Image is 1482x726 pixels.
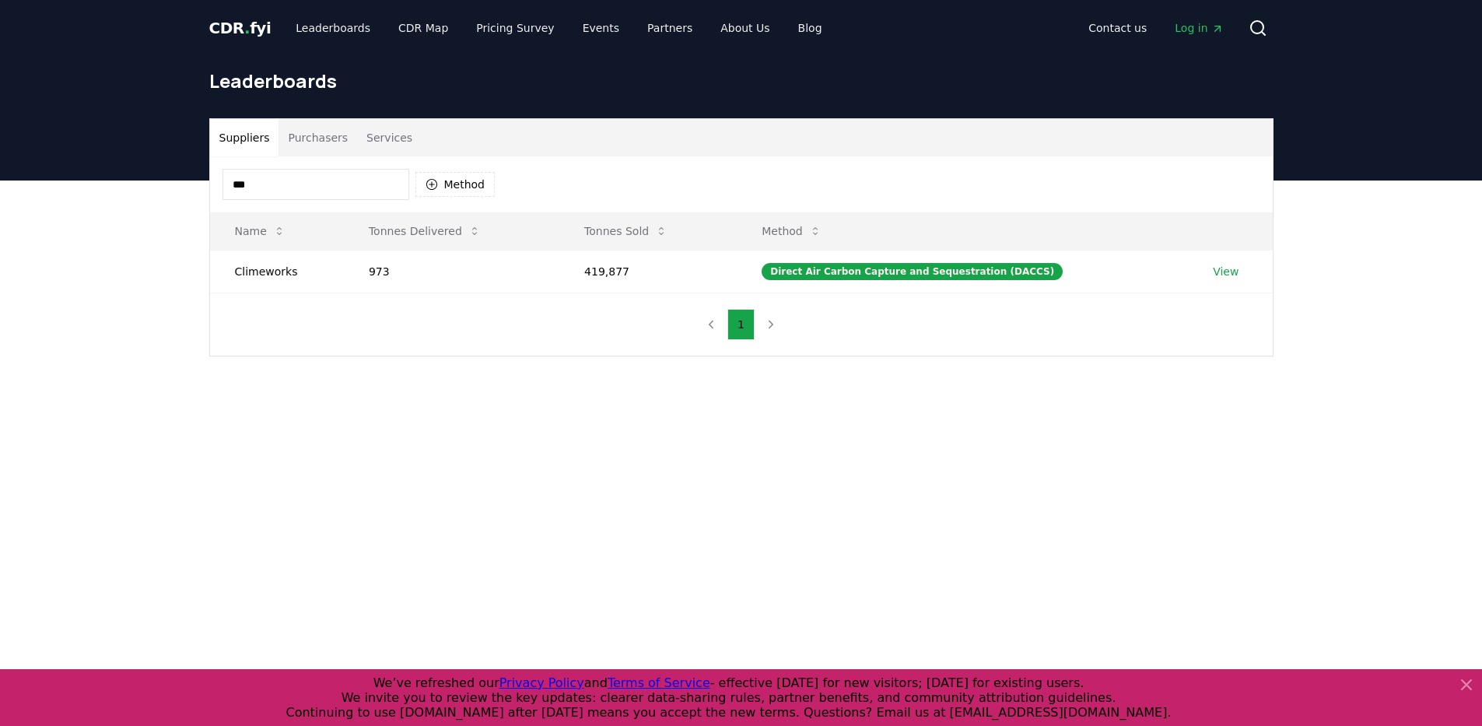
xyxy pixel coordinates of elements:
[762,263,1063,280] div: Direct Air Carbon Capture and Sequestration (DACCS)
[356,216,493,247] button: Tonnes Delivered
[357,119,422,156] button: Services
[244,19,250,37] span: .
[786,14,835,42] a: Blog
[708,14,782,42] a: About Us
[1213,264,1239,279] a: View
[209,68,1274,93] h1: Leaderboards
[283,14,383,42] a: Leaderboards
[344,250,559,293] td: 973
[415,172,496,197] button: Method
[727,309,755,340] button: 1
[279,119,357,156] button: Purchasers
[570,14,632,42] a: Events
[1175,20,1223,36] span: Log in
[464,14,566,42] a: Pricing Survey
[209,17,272,39] a: CDR.fyi
[559,250,737,293] td: 419,877
[210,119,279,156] button: Suppliers
[749,216,834,247] button: Method
[572,216,680,247] button: Tonnes Sold
[283,14,834,42] nav: Main
[386,14,461,42] a: CDR Map
[1076,14,1235,42] nav: Main
[1076,14,1159,42] a: Contact us
[210,250,344,293] td: Climeworks
[222,216,298,247] button: Name
[209,19,272,37] span: CDR fyi
[1162,14,1235,42] a: Log in
[635,14,705,42] a: Partners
